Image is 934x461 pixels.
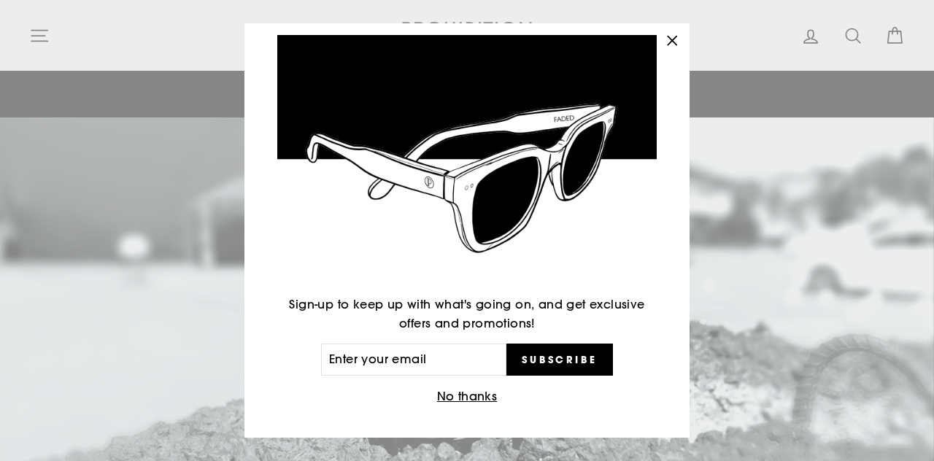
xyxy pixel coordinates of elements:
[321,344,506,376] input: Enter your email
[277,5,657,25] h3: STAY FADED.
[522,353,598,366] span: Subscribe
[506,344,613,376] button: Subscribe
[433,387,502,407] button: No thanks
[277,295,657,333] p: Sign-up to keep up with what's going on, and get exclusive offers and promotions!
